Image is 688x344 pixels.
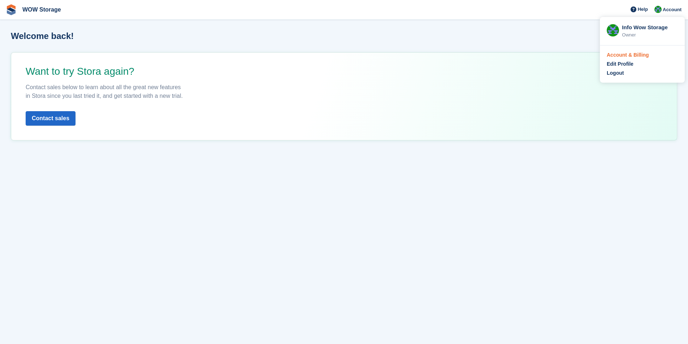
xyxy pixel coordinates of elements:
span: Account [663,6,681,13]
img: Info Wow Storage [607,24,619,36]
div: Account & Billing [607,51,649,59]
a: Account & Billing [607,51,678,59]
a: Logout [607,69,678,77]
a: Edit Profile [607,60,678,68]
h1: Welcome back! [11,31,74,41]
p: Want to try Stora again? [26,65,257,78]
img: Info Wow Storage [654,6,662,13]
div: Owner [622,31,678,39]
a: WOW Storage [20,4,64,16]
div: Info Wow Storage [622,23,678,30]
img: stora-icon-8386f47178a22dfd0bd8f6a31ec36ba5ce8667c1dd55bd0f319d3a0aa187defe.svg [6,4,17,15]
button: Contact sales [26,111,75,126]
span: Help [638,6,648,13]
p: Contact sales below to learn about all the great new features in Stora since you last tried it, a... [26,83,185,100]
div: Edit Profile [607,60,633,68]
div: Logout [607,69,624,77]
